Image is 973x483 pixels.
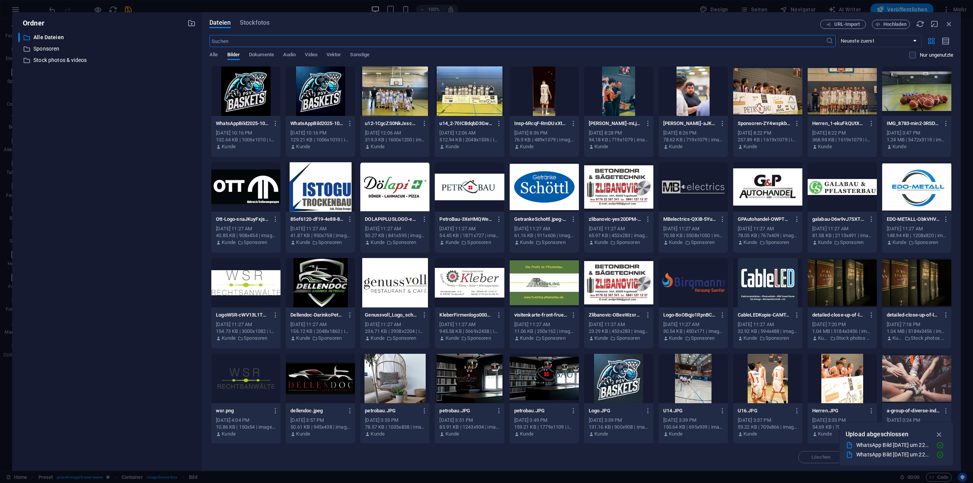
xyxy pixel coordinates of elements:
p: Kunde [743,239,757,246]
div: [DATE] 3:47 PM [887,130,947,136]
p: petrobau.JPG [439,407,493,414]
p: Kunde [222,431,236,437]
div: 159.21 KB | 1779x1109 | image/jpeg [514,424,574,431]
p: IMG_8783-min2-3RSDtxAztYycdvQttYpNHQ.jpg [887,120,940,127]
div: Sponsoren [18,44,196,54]
p: Kunde [222,239,236,246]
p: Kunde [520,239,534,246]
p: EDO-METALL-ObkVHVrmYqg3o8Fwx38LPw.png [887,216,940,223]
button: Hochladen [872,20,910,29]
p: Kunde [669,335,683,342]
p: Kunde [445,335,460,342]
p: Sponsoren [318,239,342,246]
p: Sponsoren [542,239,565,246]
div: [DATE] 3:39 PM [589,417,649,424]
div: Von: Kunde | Ordner: Stock photos & videos [887,335,947,342]
p: Sponsoren [914,239,938,246]
span: URL-Import [834,22,860,27]
p: Kunde [669,143,683,150]
p: Kunde [371,431,385,437]
div: [DATE] 11:27 AM [589,225,649,232]
p: CableLEDKopie-CAMT-cvFcWiwB6Ip_rKe7A.png [738,312,791,318]
p: DOLAPIPLUSLOGO-e2cuAvq2RrvGUG-PEtvihA.png [365,216,418,223]
div: 154.73 KB | 3000x1082 | image/jpeg [216,328,276,335]
p: Zeigt nur Dateien an, die nicht auf der Website verwendet werden. Dateien, die während dieser Sit... [920,52,953,59]
div: 257.89 KB | 1619x1079 | image/jpeg [738,136,798,143]
div: 1.24 MB | 5472x3119 | image/jpeg [887,136,947,143]
div: 41.87 KB | 950x758 | image/jpeg [290,232,350,239]
p: Kunde [520,143,534,150]
div: 1.04 MB | 5184x3456 | image/jpeg [812,328,872,335]
p: Kunde [222,143,236,150]
p: Stock photos & videos [911,335,947,342]
p: Kunde [594,143,609,150]
div: [DATE] 11:27 AM [812,225,872,232]
i: Neu laden [916,20,924,28]
div: [DATE] 11:27 AM [365,225,425,232]
p: Herren_1-ekuFkQUtXh9AuHScTnxU0w.JPG [812,120,865,127]
div: 150.64 KB | 695x939 | image/jpeg [663,424,723,431]
div: [DATE] 11:27 AM [439,225,499,232]
div: [DATE] 3:24 PM [887,417,947,424]
div: [DATE] 3:39 PM [663,417,723,424]
p: Kunde [222,335,236,342]
div: 65.97 KB | 453x283 | image/png [589,232,649,239]
p: Dellendoc-DarinkoPetrovic-3_Uq42Tqqu-VzxXnKN_y3Q.jpg [290,312,344,318]
p: wsr.png [216,407,269,414]
div: 85.91 KB | 1243x934 | image/jpeg [439,424,499,431]
div: [DATE] 11:27 AM [514,225,574,232]
div: 236.71 KB | 2938x2204 | image/jpeg [365,328,425,335]
p: Sponsoren [691,239,715,246]
div: 78.57 KB | 1035x838 | image/jpeg [365,424,425,431]
p: Kunde [371,143,385,150]
p: LogoWSR-cWV13L1TZNjgTtgzm7UtJg.jpg [216,312,269,318]
p: Logo-BoOBqjo1RpnBC5nmTSSdiw.png [663,312,716,318]
div: [DATE] 8:36 PM [514,130,574,136]
p: Kunde [594,335,609,342]
div: [DATE] 8:22 PM [738,130,798,136]
p: Kunde [743,143,757,150]
div: 368.98 KB | 1619x1079 | image/jpeg [812,136,872,143]
div: [DATE] 11:27 AM [365,321,425,328]
div: [DATE] 11:27 AM [738,321,798,328]
div: [DATE] 11:27 AM [589,321,649,328]
div: 148.94 KB | 1208x820 | image/png [887,232,947,239]
div: 156.12 KB | 2048x1862 | image/jpeg [290,328,350,335]
div: Stock photos & videos [18,55,196,65]
div: 102.64 KB | 1006x1010 | image/jpeg [216,136,276,143]
span: Vektor [326,50,341,61]
div: [DATE] 4:04 PM [216,417,276,424]
p: Kunde [296,431,310,437]
div: 50.61 KB | 945x438 | image/jpeg [290,424,350,431]
div: [DATE] 8:26 PM [663,130,723,136]
i: Minimieren [930,20,939,28]
p: Kunde [520,431,534,437]
p: Kunde [445,143,460,150]
span: Audio [283,50,296,61]
div: 50.27 KB | 841x595 | image/png [365,232,425,239]
p: Alle Dateien [33,33,182,42]
div: [DATE] 11:27 AM [290,321,350,328]
p: a-group-of-diverse-individuals-join-hands-for-teamwork-in-west-java-indonesia.jpeg [887,407,940,414]
div: [DATE] 10:16 PM [216,130,276,136]
span: Sonstige [350,50,369,61]
p: u12-1CgcZS0NkJxscGd2IJ6Qvw.jpg [365,120,418,127]
p: WhatsAppBild2025-10-06um22.08.34_36250ca7-NJAb5Rg0s6niZBYOoRvOag.jpg [216,120,269,127]
p: Kunde [445,431,460,437]
div: [DATE] 3:51 PM [439,417,499,424]
p: galabau-D6w9vJ7SXT_rN7-E4DTuEw.JPG [812,216,865,223]
div: [DATE] 7:18 PM [887,321,947,328]
p: Herren.JPG [812,407,865,414]
p: Kunde [743,431,757,437]
div: [DATE] 11:27 AM [216,225,276,232]
div: 319.3 KB | 1600x1200 | image/jpeg [365,136,425,143]
p: MBelectrics-QXiB-5Yut9uHIQsDpq4sSA.png [663,216,716,223]
p: Kunde [296,239,310,246]
p: Kunde [669,431,683,437]
div: [DATE] 11:27 AM [663,321,723,328]
div: 59.22 KB | 709x866 | image/jpeg [738,424,798,431]
div: [DATE] 11:27 AM [216,321,276,328]
div: 40.85 KB | 908x454 | image/png [216,232,276,239]
p: GetrankeSchottl.jpeg-PIm7ZxPeHrK6lsIxBgbYOQ.jpg [514,216,567,223]
div: 131.16 KB | 900x908 | image/jpeg [589,424,649,431]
